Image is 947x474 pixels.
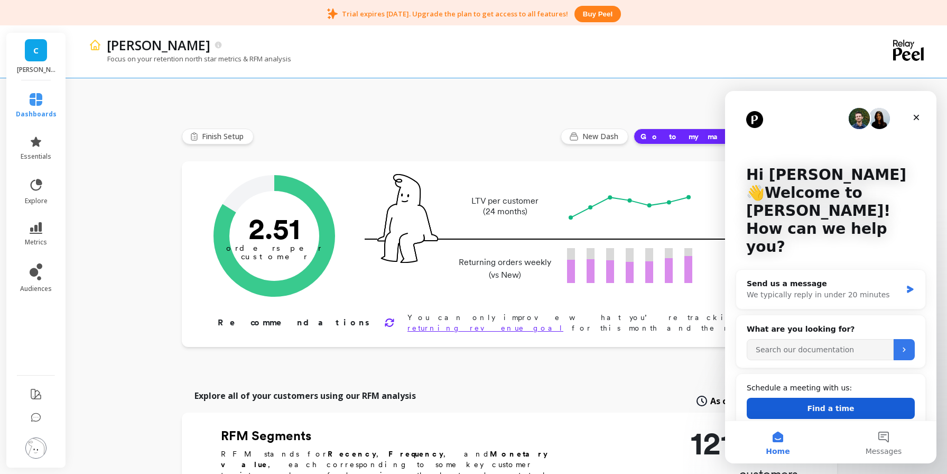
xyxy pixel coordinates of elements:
p: $258.15 [709,202,794,225]
text: 2.51 [248,211,300,246]
span: audiences [20,285,52,293]
span: metrics [25,238,47,247]
p: Recommendations [218,316,372,329]
button: Buy peel [574,6,621,22]
span: New Dash [582,131,621,142]
iframe: Intercom live chat [725,91,936,463]
button: New Dash [561,129,628,144]
span: explore [25,197,48,205]
p: Focus on your retention north star metrics & RFM analysis [89,54,291,63]
p: Trial expires [DATE]. Upgrade the plan to get access to all features! [342,9,568,19]
span: C [33,44,39,57]
p: Explore all of your customers using our RFM analysis [194,389,416,402]
span: Finish Setup [202,131,247,142]
span: essentials [21,152,51,161]
p: Returning orders weekly (vs New) [456,256,554,281]
img: header icon [89,39,101,51]
span: As of last night [710,395,776,407]
img: profile picture [25,437,47,459]
button: Finish Setup [182,129,254,144]
p: 121,693 [691,427,798,459]
p: Cann [17,66,55,74]
tspan: customer [241,252,308,261]
b: Frequency [388,450,443,458]
span: dashboards [16,110,57,118]
p: Cann [107,36,210,54]
p: You can only improve what you’re tracking. for this month and the next! [407,312,803,333]
b: Recency [328,450,376,458]
img: pal seatted on line [377,174,438,263]
button: Go to my main Dashboard [634,129,837,144]
tspan: orders per [226,243,322,253]
h2: RFM Segments [221,427,580,444]
p: LTV per customer (24 months) [456,196,554,217]
p: 76% [709,240,794,279]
